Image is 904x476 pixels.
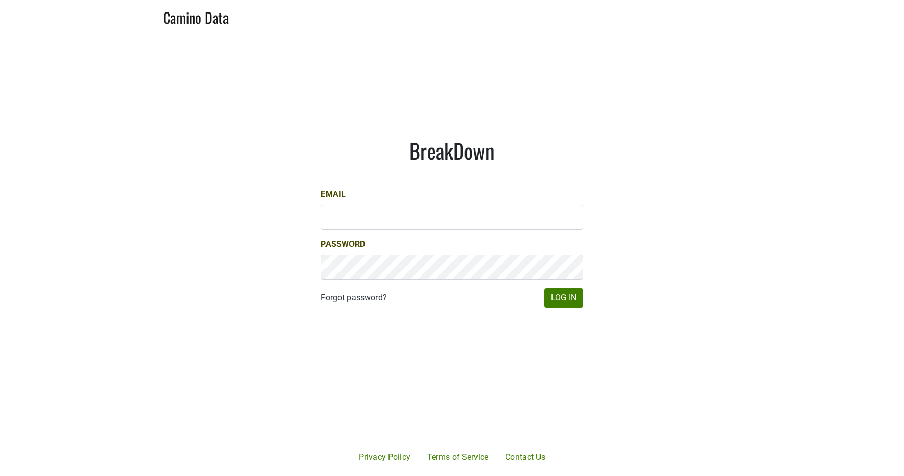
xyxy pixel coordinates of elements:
[321,292,387,304] a: Forgot password?
[497,447,554,468] a: Contact Us
[321,188,346,201] label: Email
[163,4,229,29] a: Camino Data
[350,447,419,468] a: Privacy Policy
[544,288,583,308] button: Log In
[419,447,497,468] a: Terms of Service
[321,238,365,250] label: Password
[321,138,583,163] h1: BreakDown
